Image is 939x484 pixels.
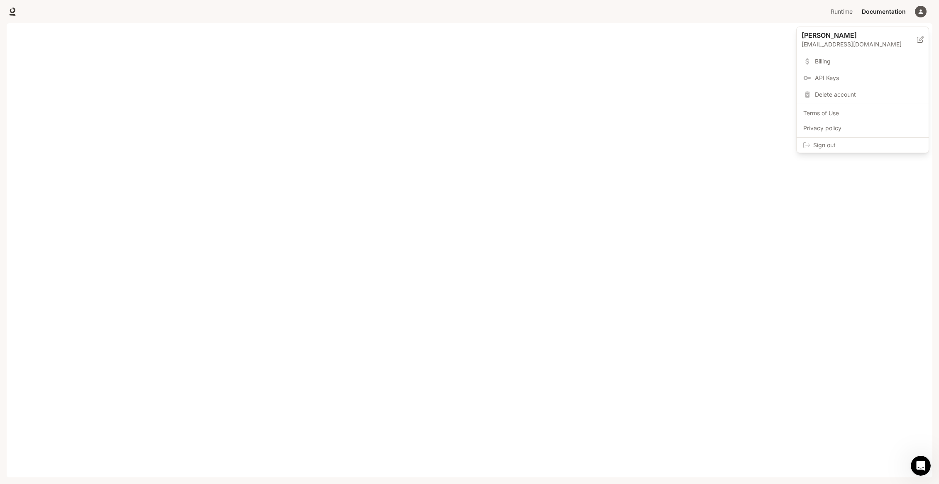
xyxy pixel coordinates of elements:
[798,106,927,121] a: Terms of Use
[815,90,922,99] span: Delete account
[797,27,929,52] div: [PERSON_NAME][EMAIL_ADDRESS][DOMAIN_NAME]
[798,87,927,102] div: Delete account
[803,124,922,132] span: Privacy policy
[813,141,922,149] span: Sign out
[815,74,922,82] span: API Keys
[797,138,929,153] div: Sign out
[911,456,931,476] iframe: Intercom live chat
[798,54,927,69] a: Billing
[798,121,927,136] a: Privacy policy
[802,30,904,40] p: [PERSON_NAME]
[803,109,922,117] span: Terms of Use
[802,40,917,49] p: [EMAIL_ADDRESS][DOMAIN_NAME]
[798,71,927,85] a: API Keys
[815,57,922,66] span: Billing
